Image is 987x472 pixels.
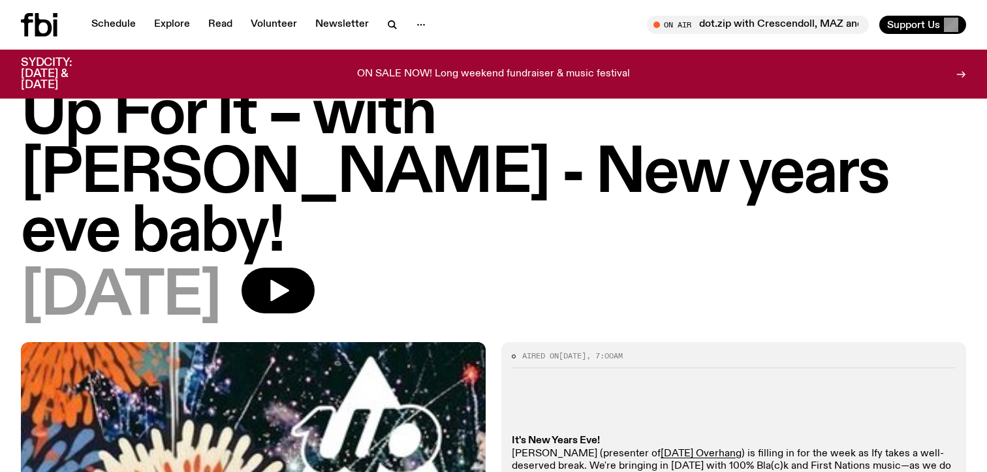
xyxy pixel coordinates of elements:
[21,268,221,326] span: [DATE]
[661,448,742,459] a: [DATE] Overhang
[586,351,623,361] span: , 7:00am
[84,16,144,34] a: Schedule
[887,19,940,31] span: Support Us
[559,351,586,361] span: [DATE]
[21,57,104,91] h3: SYDCITY: [DATE] & [DATE]
[21,86,966,262] h1: Up For It – with [PERSON_NAME] - New years eve baby!
[146,16,198,34] a: Explore
[200,16,240,34] a: Read
[879,16,966,34] button: Support Us
[522,351,559,361] span: Aired on
[307,16,377,34] a: Newsletter
[357,69,630,80] p: ON SALE NOW! Long weekend fundraiser & music festival
[243,16,305,34] a: Volunteer
[512,435,600,446] strong: It's New Years Eve!
[647,16,869,34] button: On Airdot.zip with Crescendoll, MAZ and 3URIE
